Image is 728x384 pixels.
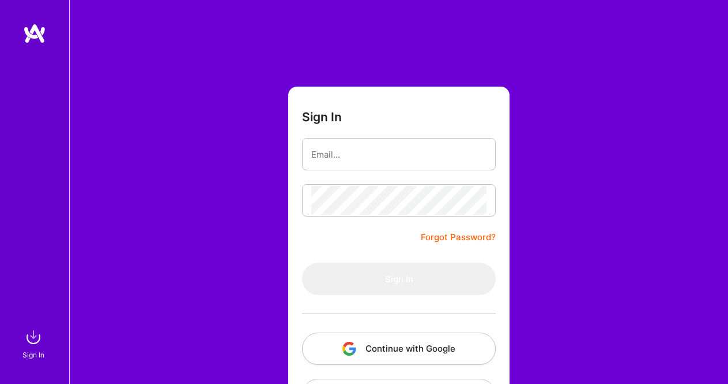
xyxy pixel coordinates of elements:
[23,23,46,44] img: logo
[22,349,44,361] div: Sign In
[22,326,45,349] img: sign in
[342,342,356,356] img: icon
[302,333,496,365] button: Continue with Google
[24,326,45,361] a: sign inSign In
[302,110,342,124] h3: Sign In
[302,263,496,295] button: Sign In
[421,230,496,244] a: Forgot Password?
[311,140,486,169] input: Email...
